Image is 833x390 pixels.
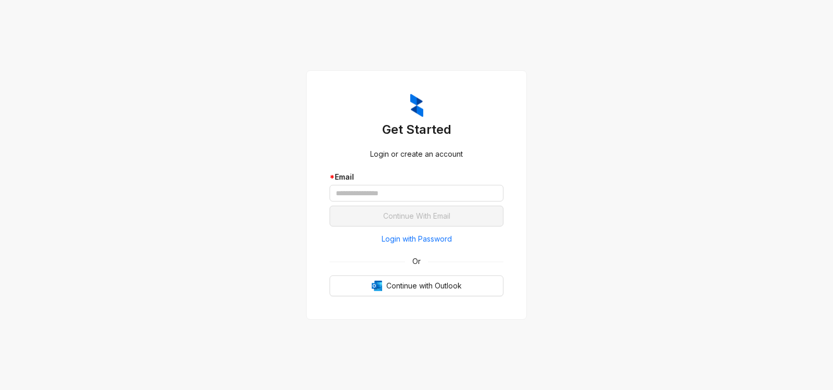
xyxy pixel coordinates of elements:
div: Login or create an account [330,148,503,160]
img: ZumaIcon [410,94,423,118]
img: Outlook [372,281,382,291]
span: Or [405,256,428,267]
span: Login with Password [382,233,452,245]
span: Continue with Outlook [386,280,462,292]
button: OutlookContinue with Outlook [330,275,503,296]
button: Login with Password [330,231,503,247]
div: Email [330,171,503,183]
button: Continue With Email [330,206,503,227]
h3: Get Started [330,121,503,138]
